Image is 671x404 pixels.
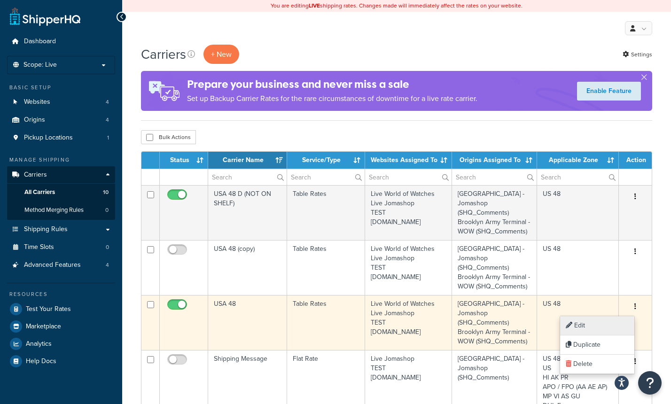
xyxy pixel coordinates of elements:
th: Carrier Name: activate to sort column ascending [208,152,287,169]
a: Websites 4 [7,93,115,111]
li: Origins [7,111,115,129]
td: Live World of Watches Live Jomashop TEST [DOMAIN_NAME] [365,295,452,350]
div: Basic Setup [7,84,115,92]
h1: Carriers [141,45,186,63]
a: ShipperHQ Home [10,7,80,26]
a: Time Slots 0 [7,239,115,256]
li: Time Slots [7,239,115,256]
span: 10 [103,188,109,196]
a: Settings [623,48,652,61]
a: Duplicate [560,335,634,355]
input: Search [208,169,287,185]
input: Search [287,169,365,185]
td: USA 48 (copy) [208,240,287,295]
span: Scope: Live [23,61,57,69]
div: Resources [7,290,115,298]
th: Origins Assigned To: activate to sort column ascending [452,152,537,169]
input: Search [537,169,618,185]
a: All Carriers 10 [7,184,115,201]
span: Advanced Features [24,261,81,269]
a: Advanced Features 4 [7,256,115,274]
span: Marketplace [26,323,61,331]
a: Analytics [7,335,115,352]
td: USA 48 [208,295,287,350]
a: Edit [560,316,634,335]
th: Status: activate to sort column ascending [160,152,208,169]
th: Websites Assigned To: activate to sort column ascending [365,152,452,169]
li: Websites [7,93,115,111]
span: 0 [106,243,109,251]
a: Help Docs [7,353,115,370]
li: Advanced Features [7,256,115,274]
td: Table Rates [287,295,366,350]
span: Analytics [26,340,52,348]
span: 1 [107,134,109,142]
a: Delete [560,355,634,374]
a: Pickup Locations 1 [7,129,115,147]
span: Carriers [24,171,47,179]
th: Service/Type: activate to sort column ascending [287,152,366,169]
td: US 48 [537,295,619,350]
span: Pickup Locations [24,134,73,142]
span: Help Docs [26,357,56,365]
td: US 48 [537,240,619,295]
span: 0 [105,206,109,214]
th: Action [619,152,652,169]
a: Test Your Rates [7,301,115,318]
span: Method Merging Rules [24,206,84,214]
th: Applicable Zone: activate to sort column ascending [537,152,619,169]
button: Open Resource Center [638,371,662,395]
a: Enable Feature [577,82,641,101]
span: Test Your Rates [26,305,71,313]
b: LIVE [309,1,320,10]
button: Bulk Actions [141,130,196,144]
li: All Carriers [7,184,115,201]
td: [GEOGRAPHIC_DATA] - Jomashop (SHQ_Comments) Brooklyn Army Terminal - WOW (SHQ_Comments) [452,295,537,350]
span: Websites [24,98,50,106]
div: Manage Shipping [7,156,115,164]
a: Origins 4 [7,111,115,129]
td: US 48 [537,185,619,240]
a: Carriers [7,166,115,184]
img: ad-rules-rateshop-fe6ec290ccb7230408bd80ed9643f0289d75e0ffd9eb532fc0e269fcd187b520.png [141,71,187,111]
td: [GEOGRAPHIC_DATA] - Jomashop (SHQ_Comments) Brooklyn Army Terminal - WOW (SHQ_Comments) [452,185,537,240]
li: Method Merging Rules [7,202,115,219]
span: All Carriers [24,188,55,196]
a: Shipping Rules [7,221,115,238]
span: Dashboard [24,38,56,46]
a: Marketplace [7,318,115,335]
input: Search [452,169,537,185]
h4: Prepare your business and never miss a sale [187,77,477,92]
a: Method Merging Rules 0 [7,202,115,219]
td: Live World of Watches Live Jomashop TEST [DOMAIN_NAME] [365,185,452,240]
td: Live World of Watches Live Jomashop TEST [DOMAIN_NAME] [365,240,452,295]
input: Search [365,169,452,185]
button: + New [203,45,239,64]
span: Origins [24,116,45,124]
td: [GEOGRAPHIC_DATA] - Jomashop (SHQ_Comments) Brooklyn Army Terminal - WOW (SHQ_Comments) [452,240,537,295]
li: Carriers [7,166,115,220]
td: USA 48 D (NOT ON SHELF) [208,185,287,240]
p: Set up Backup Carrier Rates for the rare circumstances of downtime for a live rate carrier. [187,92,477,105]
li: Pickup Locations [7,129,115,147]
span: Shipping Rules [24,225,68,233]
span: Time Slots [24,243,54,251]
td: Table Rates [287,185,366,240]
td: Table Rates [287,240,366,295]
span: 4 [106,261,109,269]
a: Dashboard [7,33,115,50]
span: 4 [106,98,109,106]
span: 4 [106,116,109,124]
